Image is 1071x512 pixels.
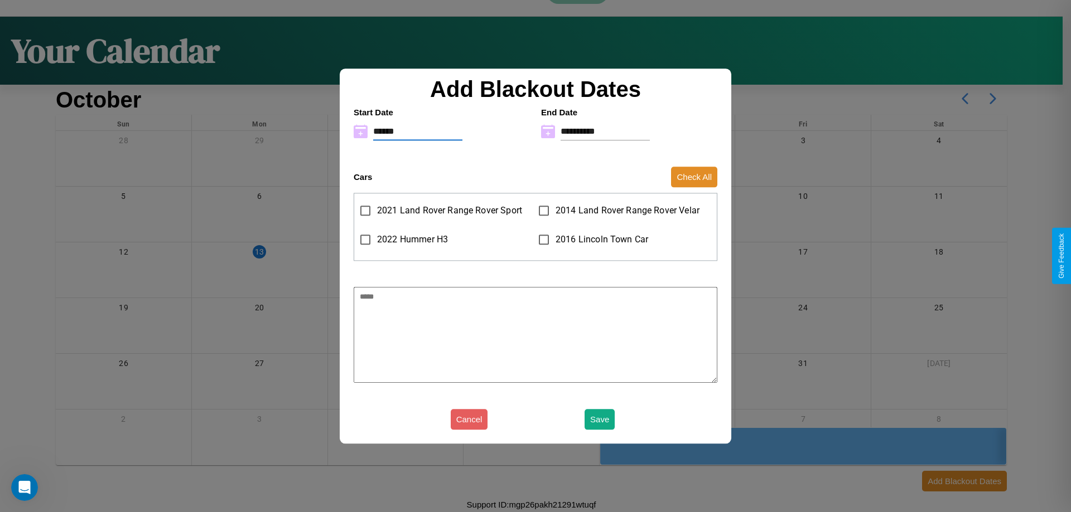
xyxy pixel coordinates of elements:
h4: End Date [541,108,717,117]
h4: Start Date [354,108,530,117]
button: Cancel [451,409,488,430]
div: Give Feedback [1058,233,1065,279]
span: 2022 Hummer H3 [377,233,448,246]
iframe: Intercom live chat [11,474,38,501]
span: 2014 Land Rover Range Rover Velar [556,204,699,217]
span: 2021 Land Rover Range Rover Sport [377,204,522,217]
button: Save [585,409,615,430]
span: 2016 Lincoln Town Car [556,233,648,246]
h2: Add Blackout Dates [348,77,723,102]
h4: Cars [354,172,372,182]
button: Check All [671,167,717,187]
